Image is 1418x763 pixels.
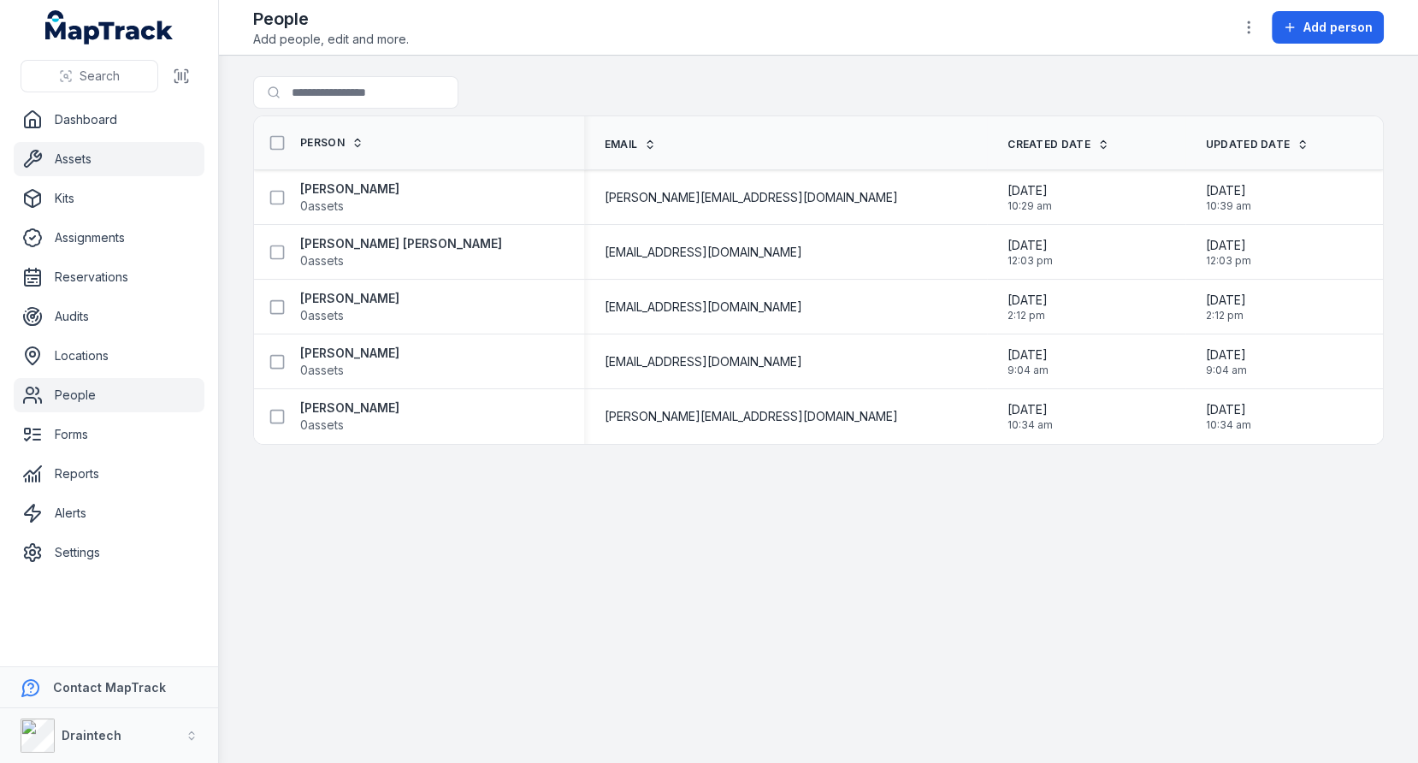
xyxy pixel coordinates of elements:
span: [DATE] [1007,401,1053,418]
a: Forms [14,417,204,452]
span: [DATE] [1007,346,1049,364]
a: [PERSON_NAME]0assets [300,180,399,215]
span: 2:12 pm [1206,309,1246,322]
strong: [PERSON_NAME] [300,399,399,417]
span: 12:03 pm [1206,254,1251,268]
a: Assignments [14,221,204,255]
span: 0 assets [300,362,344,379]
span: 2:12 pm [1007,309,1048,322]
span: 10:34 am [1007,418,1053,432]
span: Add people, edit and more. [253,31,409,48]
span: 10:39 am [1206,199,1251,213]
span: [EMAIL_ADDRESS][DOMAIN_NAME] [605,244,802,261]
span: 10:29 am [1007,199,1052,213]
a: People [14,378,204,412]
span: Email [605,138,638,151]
a: Reports [14,457,204,491]
span: 0 assets [300,417,344,434]
span: [EMAIL_ADDRESS][DOMAIN_NAME] [605,353,802,370]
time: 29/04/2025, 12:03:34 pm [1206,237,1251,268]
a: Email [605,138,657,151]
a: Reservations [14,260,204,294]
a: Assets [14,142,204,176]
button: Search [21,60,158,92]
span: Updated Date [1206,138,1291,151]
span: Add person [1303,19,1373,36]
span: 9:04 am [1206,364,1247,377]
a: Created Date [1007,138,1109,151]
span: 0 assets [300,198,344,215]
span: [DATE] [1206,346,1247,364]
time: 29/04/2025, 12:03:34 pm [1007,237,1053,268]
a: Kits [14,181,204,216]
span: 9:04 am [1007,364,1049,377]
time: 08/07/2025, 9:04:07 am [1206,346,1247,377]
a: [PERSON_NAME]0assets [300,290,399,324]
span: Person [300,136,345,150]
time: 17/07/2025, 10:34:58 am [1206,401,1251,432]
time: 17/07/2025, 10:34:58 am [1007,401,1053,432]
time: 26/05/2025, 10:29:25 am [1007,182,1052,213]
a: Person [300,136,363,150]
strong: [PERSON_NAME] [300,345,399,362]
span: [DATE] [1206,237,1251,254]
span: [EMAIL_ADDRESS][DOMAIN_NAME] [605,299,802,316]
a: [PERSON_NAME]0assets [300,345,399,379]
span: Search [80,68,120,85]
time: 11/04/2025, 2:12:36 pm [1007,292,1048,322]
button: Add person [1272,11,1384,44]
time: 26/05/2025, 10:39:05 am [1206,182,1251,213]
strong: Contact MapTrack [53,680,166,695]
strong: [PERSON_NAME] [300,290,399,307]
a: Alerts [14,496,204,530]
a: Audits [14,299,204,334]
strong: [PERSON_NAME] [PERSON_NAME] [300,235,502,252]
span: 0 assets [300,252,344,269]
span: [DATE] [1007,237,1053,254]
span: [PERSON_NAME][EMAIL_ADDRESS][DOMAIN_NAME] [605,408,898,425]
span: [DATE] [1007,292,1048,309]
a: Locations [14,339,204,373]
span: Created Date [1007,138,1090,151]
a: [PERSON_NAME] [PERSON_NAME]0assets [300,235,502,269]
span: 12:03 pm [1007,254,1053,268]
span: [PERSON_NAME][EMAIL_ADDRESS][DOMAIN_NAME] [605,189,898,206]
span: 0 assets [300,307,344,324]
strong: Draintech [62,728,121,742]
a: Settings [14,535,204,570]
span: [DATE] [1007,182,1052,199]
time: 08/07/2025, 9:04:07 am [1007,346,1049,377]
time: 11/04/2025, 2:12:36 pm [1206,292,1246,322]
a: MapTrack [45,10,174,44]
strong: [PERSON_NAME] [300,180,399,198]
a: Dashboard [14,103,204,137]
span: 10:34 am [1206,418,1251,432]
span: [DATE] [1206,401,1251,418]
span: [DATE] [1206,182,1251,199]
h2: People [253,7,409,31]
a: [PERSON_NAME]0assets [300,399,399,434]
span: [DATE] [1206,292,1246,309]
a: Updated Date [1206,138,1309,151]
